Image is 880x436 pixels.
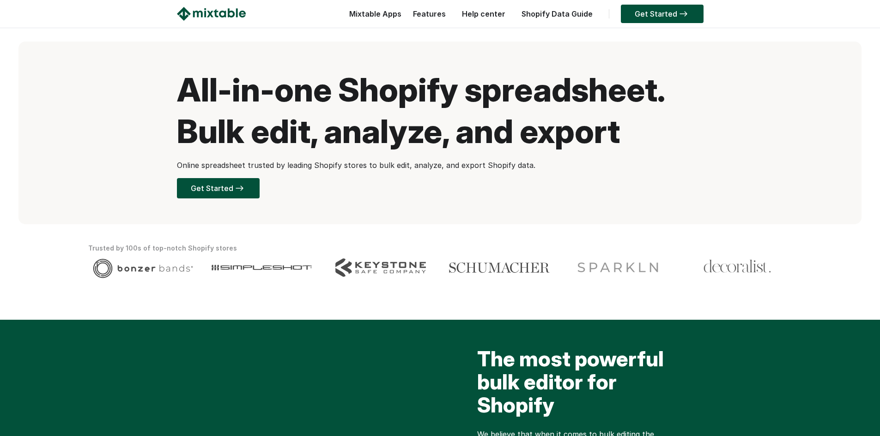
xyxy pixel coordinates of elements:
[88,243,792,254] div: Trusted by 100s of top-notch Shopify stores
[574,258,663,277] img: Client logo
[677,11,690,17] img: arrow-right.svg
[457,9,510,18] a: Help center
[517,9,597,18] a: Shopify Data Guide
[177,160,704,171] p: Online spreadsheet trusted by leading Shopify stores to bulk edit, analyze, and export Shopify data.
[177,69,704,152] h1: All-in-one Shopify spreadsheet. Bulk edit, analyze, and export
[477,347,685,421] h2: The most powerful bulk editor for Shopify
[449,258,549,277] img: Client logo
[177,7,246,21] img: Mixtable logo
[177,178,260,198] a: Get Started
[212,258,312,277] img: Client logo
[703,258,771,275] img: Client logo
[345,7,401,25] div: Mixtable Apps
[335,258,426,277] img: Client logo
[621,5,704,23] a: Get Started
[408,9,450,18] a: Features
[233,185,246,191] img: arrow-right.svg
[93,258,193,278] img: Client logo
